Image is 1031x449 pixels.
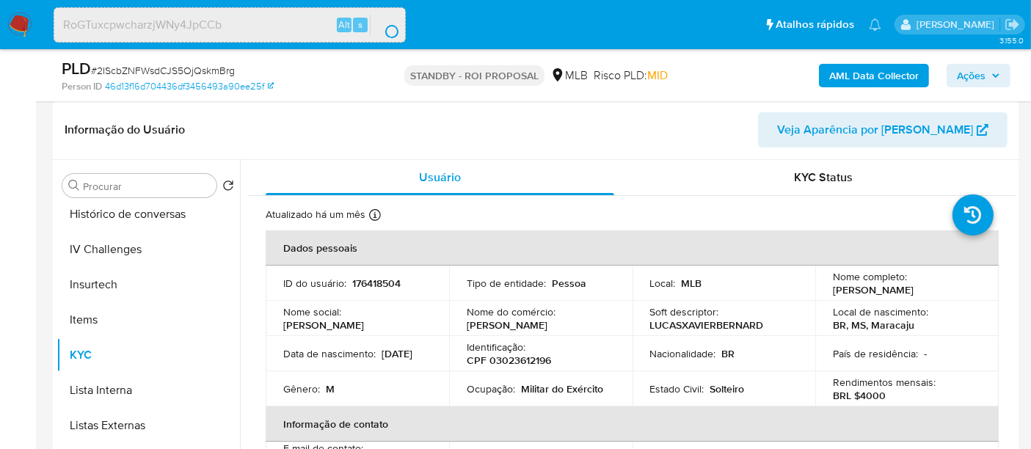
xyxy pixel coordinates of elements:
p: 176418504 [352,277,401,290]
span: Usuário [419,169,461,186]
p: STANDBY - ROI PROPOSAL [404,65,544,86]
span: Risco PLD: [594,67,668,84]
p: ID do usuário : [283,277,346,290]
span: # 2IScbZNFWsdCJS5OjQskmBrg [91,63,235,78]
a: Sair [1005,17,1020,32]
p: Estado Civil : [650,382,704,395]
p: Nome completo : [833,270,907,283]
button: IV Challenges [57,232,240,267]
button: Lista Interna [57,373,240,408]
button: search-icon [370,15,400,35]
button: Histórico de conversas [57,197,240,232]
p: BR [722,347,735,360]
p: Pessoa [552,277,586,290]
span: KYC Status [795,169,853,186]
p: [PERSON_NAME] [467,318,547,332]
p: Ocupação : [467,382,515,395]
p: Solteiro [710,382,745,395]
p: Data de nascimento : [283,347,376,360]
p: Rendimentos mensais : [833,376,936,389]
th: Informação de contato [266,406,999,442]
a: Notificações [869,18,881,31]
p: Atualizado há um mês [266,208,365,222]
p: Local de nascimento : [833,305,928,318]
span: 3.155.0 [999,34,1024,46]
p: CPF 03023612196 [467,354,551,367]
button: Items [57,302,240,337]
p: BRL $4000 [833,389,886,402]
p: Nome do comércio : [467,305,555,318]
b: Person ID [62,80,102,93]
span: Ações [957,64,986,87]
p: Tipo de entidade : [467,277,546,290]
p: Gênero : [283,382,320,395]
p: LUCASXAVIERBERNARD [650,318,764,332]
span: Alt [338,18,350,32]
p: MLB [682,277,702,290]
p: [DATE] [382,347,412,360]
th: Dados pessoais [266,230,999,266]
span: Veja Aparência por [PERSON_NAME] [777,112,973,147]
b: PLD [62,56,91,80]
button: Insurtech [57,267,240,302]
button: Retornar ao pedido padrão [222,180,234,196]
input: Pesquise usuários ou casos... [54,15,405,34]
button: Procurar [68,180,80,191]
span: MID [647,67,668,84]
p: Nacionalidade : [650,347,716,360]
button: Ações [947,64,1010,87]
p: Militar do Exército [521,382,603,395]
button: Veja Aparência por [PERSON_NAME] [758,112,1008,147]
h1: Informação do Usuário [65,123,185,137]
p: BR, MS, Maracaju [833,318,914,332]
p: - [924,347,927,360]
p: [PERSON_NAME] [833,283,914,296]
span: Atalhos rápidos [776,17,854,32]
p: Identificação : [467,340,525,354]
b: AML Data Collector [829,64,919,87]
div: MLB [550,67,588,84]
p: renato.lopes@mercadopago.com.br [917,18,999,32]
button: AML Data Collector [819,64,929,87]
button: Listas Externas [57,408,240,443]
p: M [326,382,335,395]
p: [PERSON_NAME] [283,318,364,332]
span: s [358,18,363,32]
p: Soft descriptor : [650,305,719,318]
p: Local : [650,277,676,290]
p: Nome social : [283,305,341,318]
button: KYC [57,337,240,373]
p: País de residência : [833,347,918,360]
input: Procurar [83,180,211,193]
a: 46d13f16d704436df3456493a90ee25f [105,80,274,93]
